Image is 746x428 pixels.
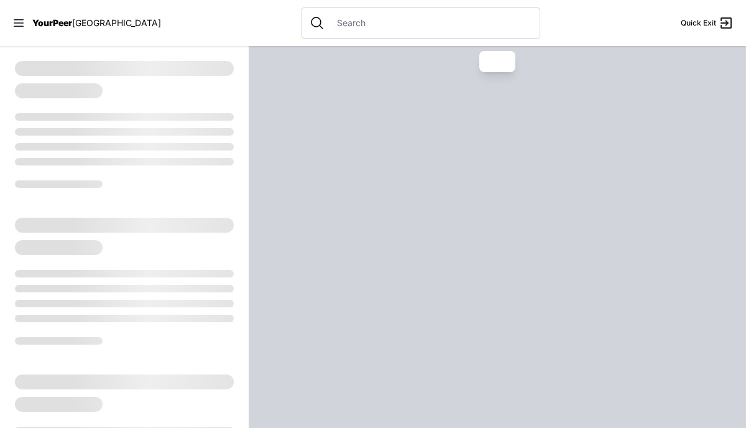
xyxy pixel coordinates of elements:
input: Search [329,17,532,29]
a: Quick Exit [681,16,734,30]
span: Quick Exit [681,18,716,28]
span: YourPeer [32,17,72,28]
span: [GEOGRAPHIC_DATA] [72,17,161,28]
a: YourPeer[GEOGRAPHIC_DATA] [32,19,161,27]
